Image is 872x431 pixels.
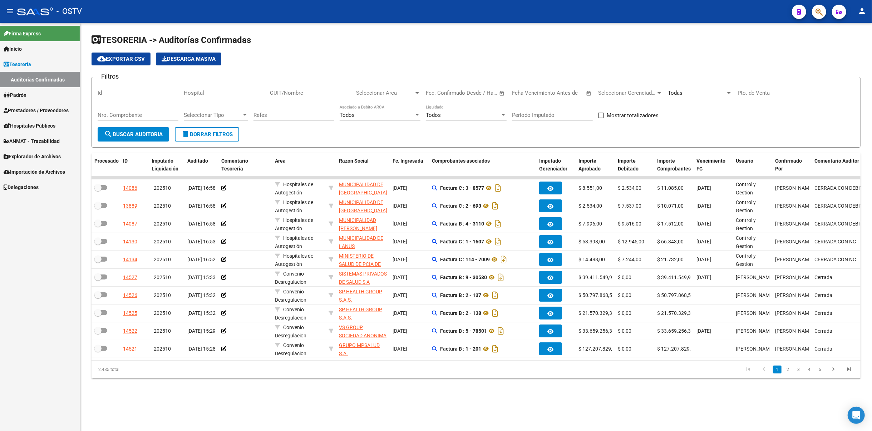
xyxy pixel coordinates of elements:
[775,274,813,280] span: [PERSON_NAME]
[814,292,832,298] span: Cerrada
[98,71,122,81] h3: Filtros
[123,202,137,210] div: 13889
[578,257,605,262] span: $ 14.488,00
[275,158,286,164] span: Area
[775,185,813,191] span: [PERSON_NAME]
[578,221,602,227] span: $ 7.996,00
[657,328,694,334] span: $ 33.659.256,30
[814,310,832,316] span: Cerrada
[576,153,615,177] datatable-header-cell: Importe Aprobado
[736,158,753,164] span: Usuario
[4,45,22,53] span: Inicio
[696,257,711,262] span: [DATE]
[814,346,832,352] span: Cerrada
[618,346,631,352] span: $ 0,00
[184,153,218,177] datatable-header-cell: Auditado
[339,252,387,267] div: - 30626983398
[618,221,641,227] span: $ 9.516,00
[814,203,866,209] span: CERRADA CON DEBITO
[339,235,383,249] span: MUNICIPALIDAD DE LANUS
[499,254,508,265] i: Descargar documento
[657,310,694,316] span: $ 21.570.329,30
[272,153,326,177] datatable-header-cell: Area
[187,158,208,164] span: Auditado
[736,217,759,256] span: Control y Gestion Hospitales Públicos (OSTV)
[339,182,387,195] span: MUNICIPALIDAD DE [GEOGRAPHIC_DATA]
[123,238,137,246] div: 14130
[657,346,696,352] span: $ 127.207.829,00
[696,185,711,191] span: [DATE]
[393,346,407,352] span: [DATE]
[578,185,602,191] span: $ 8.551,00
[772,363,783,376] li: page 1
[393,221,407,227] span: [DATE]
[440,292,481,298] strong: Factura B : 2 - 137
[440,239,484,244] strong: Factura C : 1 - 1607
[816,366,824,373] a: 5
[493,182,503,194] i: Descargar documento
[275,289,306,303] span: Convenio Desregulacion
[187,292,216,298] span: [DATE] 15:32
[92,53,151,65] button: Exportar CSV
[578,274,615,280] span: $ 39.411.549,90
[218,153,272,177] datatable-header-cell: Comentario Tesoreria
[339,234,387,249] div: - 30999001005
[598,90,656,96] span: Seleccionar Gerenciador
[426,112,441,118] span: Todos
[123,309,137,317] div: 14525
[775,221,813,227] span: [PERSON_NAME]
[496,325,506,337] i: Descargar documento
[578,239,605,244] span: $ 53.398,00
[187,239,216,244] span: [DATE] 16:53
[814,158,859,164] span: Comentario Auditor
[696,203,711,209] span: [DATE]
[154,257,171,262] span: 202510
[92,35,251,45] span: TESORERIA -> Auditorías Confirmadas
[275,182,313,195] span: Hospitales de Autogestión
[393,257,407,262] span: [DATE]
[440,185,484,191] strong: Factura C : 3 - 8577
[618,292,631,298] span: $ 0,00
[4,60,31,68] span: Tesorería
[493,218,503,229] i: Descargar documento
[181,131,233,138] span: Borrar Filtros
[187,221,216,227] span: [DATE] 16:58
[794,366,803,373] a: 3
[393,310,407,316] span: [DATE]
[736,346,774,352] span: [PERSON_NAME]
[814,185,866,191] span: CERRADA CON DEBITO
[814,257,856,262] span: CERRADA CON NC
[536,153,576,177] datatable-header-cell: Imputado Gerenciador
[772,153,812,177] datatable-header-cell: Confirmado Por
[432,158,490,164] span: Comprobantes asociados
[275,235,313,249] span: Hospitales de Autogestión
[654,153,694,177] datatable-header-cell: Importe Comprobantes
[4,122,55,130] span: Hospitales Públicos
[491,200,500,212] i: Descargar documento
[842,366,856,373] a: go to last page
[578,203,602,209] span: $ 2.534,00
[618,185,641,191] span: $ 2.534,00
[775,203,813,209] span: [PERSON_NAME]
[618,239,644,244] span: $ 12.945,00
[736,310,774,316] span: [PERSON_NAME]
[339,271,387,285] span: SISTEMAS PRIVADOS DE SALUD S A
[783,363,793,376] li: page 2
[4,106,69,114] span: Prestadores / Proveedores
[733,153,772,177] datatable-header-cell: Usuario
[187,346,216,352] span: [DATE] 15:28
[657,274,694,280] span: $ 39.411.549,90
[578,346,618,352] span: $ 127.207.829,00
[775,158,802,172] span: Confirmado Por
[848,407,865,424] div: Open Intercom Messenger
[775,292,813,298] span: [PERSON_NAME]
[393,328,407,334] span: [DATE]
[618,158,639,172] span: Importe Debitado
[775,310,813,316] span: [PERSON_NAME]
[275,217,313,231] span: Hospitales de Autogestión
[618,203,641,209] span: $ 7.537,00
[393,158,423,164] span: Fc. Ingresada
[181,130,190,138] mat-icon: delete
[440,257,490,262] strong: Factura C : 114 - 7009
[440,328,487,334] strong: Factura B : 5 - 78501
